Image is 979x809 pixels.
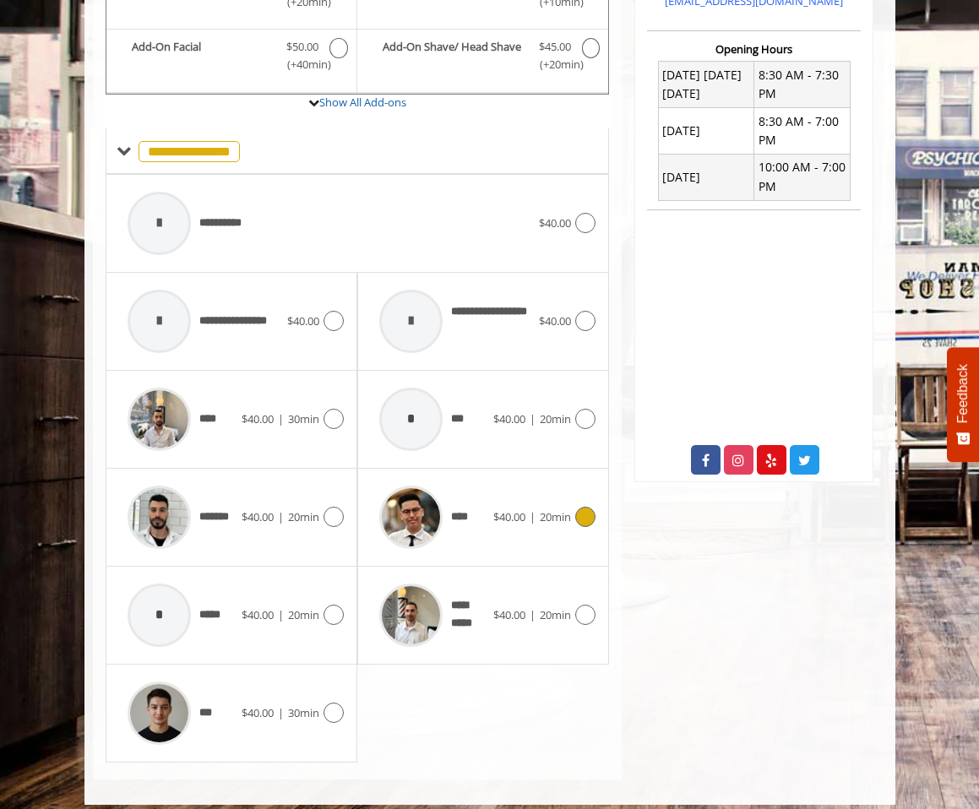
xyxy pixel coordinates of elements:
span: 30min [288,705,319,720]
span: $40.00 [242,509,274,524]
td: [DATE] [658,108,753,155]
h3: Opening Hours [647,43,861,55]
span: | [530,607,536,622]
span: | [530,411,536,426]
span: (+40min ) [284,56,321,73]
span: Feedback [955,364,971,423]
span: $40.00 [493,509,525,524]
td: 8:30 AM - 7:00 PM [754,108,850,155]
span: $40.00 [287,313,319,328]
span: $50.00 [286,38,318,56]
span: 20min [288,509,319,524]
span: 30min [288,411,319,426]
a: Show All Add-ons [319,95,406,110]
span: | [278,607,284,622]
td: [DATE] [658,154,753,200]
span: | [278,411,284,426]
span: 20min [540,607,571,622]
b: Add-On Shave/ Head Shave [383,38,528,73]
span: 20min [288,607,319,622]
span: | [530,509,536,524]
span: 20min [540,411,571,426]
button: Feedback - Show survey [947,347,979,462]
span: (+20min ) [536,56,573,73]
span: $40.00 [539,313,571,328]
label: Add-On Shave/ Head Shave [366,38,600,78]
span: | [278,509,284,524]
span: $40.00 [242,607,274,622]
label: Add-On Facial [115,38,348,78]
span: $45.00 [539,38,571,56]
span: 20min [540,509,571,524]
span: $40.00 [493,411,525,426]
b: Add-On Facial [132,38,276,73]
span: | [278,705,284,720]
span: $40.00 [493,607,525,622]
td: 10:00 AM - 7:00 PM [754,154,850,200]
span: $40.00 [242,411,274,426]
td: [DATE] [DATE] [DATE] [658,62,753,108]
td: 8:30 AM - 7:30 PM [754,62,850,108]
span: $40.00 [539,215,571,231]
span: $40.00 [242,705,274,720]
